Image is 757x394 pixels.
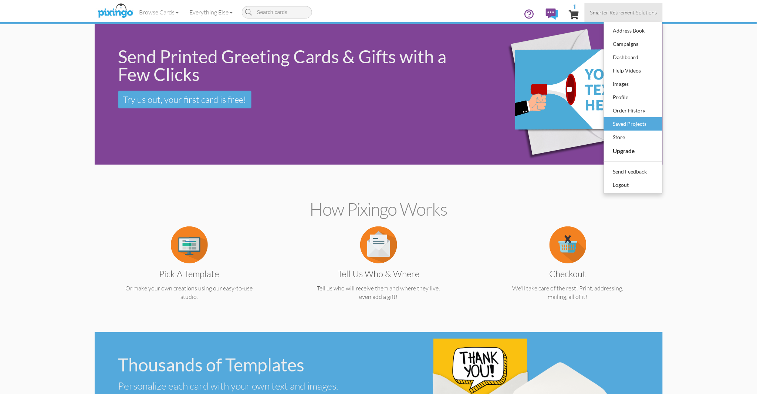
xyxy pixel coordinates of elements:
[611,132,655,143] div: Store
[585,3,663,22] a: Smarter Retirement Solutions
[604,131,662,144] a: Store
[604,144,662,158] a: Upgrade
[611,25,655,36] div: Address Book
[108,199,650,219] h2: How Pixingo works
[118,356,373,374] div: Thousands of Templates
[604,165,662,178] a: Send Feedback
[611,166,655,177] div: Send Feedback
[118,380,373,392] div: Personalize each card with your own text and images.
[590,9,657,16] span: Smarter Retirement Solutions
[171,226,208,263] img: item.alt
[304,269,453,279] h3: Tell us Who & Where
[611,38,655,50] div: Campaigns
[360,226,397,263] img: item.alt
[488,240,648,301] a: Checkout We'll take care of the rest! Print, addressing, mailing, all of it!
[298,240,459,301] a: Tell us Who & Where Tell us who will receive them and where they live, even add a gift!
[115,269,264,279] h3: Pick a Template
[611,145,655,157] div: Upgrade
[109,284,270,301] p: Or make your own creations using our easy-to-use studio.
[611,179,655,191] div: Logout
[118,91,251,108] a: Try us out, your first card is free!
[604,104,662,117] a: Order History
[604,24,662,37] a: Address Book
[109,240,270,301] a: Pick a Template Or make your own creations using our easy-to-use studio.
[604,77,662,91] a: Images
[123,94,247,105] span: Try us out, your first card is free!
[611,92,655,103] div: Profile
[550,226,587,263] img: item.alt
[611,118,655,129] div: Saved Projects
[184,3,238,21] a: Everything Else
[604,64,662,77] a: Help Videos
[604,37,662,51] a: Campaigns
[604,51,662,64] a: Dashboard
[569,3,579,25] a: 1
[604,117,662,131] a: Saved Projects
[242,6,312,18] input: Search cards
[611,65,655,76] div: Help Videos
[134,3,184,21] a: Browse Cards
[298,284,459,301] p: Tell us who will receive them and where they live, even add a gift!
[546,9,558,20] img: comments.svg
[573,3,577,10] span: 1
[118,48,467,83] div: Send Printed Greeting Cards & Gifts with a Few Clicks
[479,14,658,175] img: eb544e90-0942-4412-bfe0-c610d3f4da7c.png
[611,52,655,63] div: Dashboard
[96,2,135,20] img: pixingo logo
[493,269,643,279] h3: Checkout
[488,284,648,301] p: We'll take care of the rest! Print, addressing, mailing, all of it!
[604,178,662,192] a: Logout
[604,91,662,104] a: Profile
[611,78,655,90] div: Images
[611,105,655,116] div: Order History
